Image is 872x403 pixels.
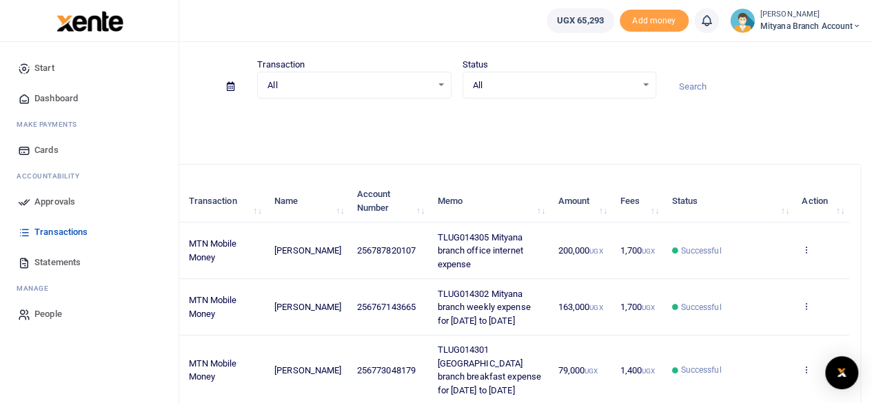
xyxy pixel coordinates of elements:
[680,301,721,313] span: Successful
[11,83,168,114] a: Dashboard
[437,232,523,269] span: TLUG014305 Mityana branch office internet expense
[589,247,602,255] small: UGX
[620,245,655,256] span: 1,700
[11,299,168,329] a: People
[23,283,49,293] span: anage
[541,8,620,33] li: Wallet ballance
[667,75,861,99] input: Search
[357,365,416,375] span: 256773048179
[11,53,168,83] a: Start
[620,14,689,25] a: Add money
[557,14,604,28] span: UGX 65,293
[642,304,655,311] small: UGX
[550,180,612,223] th: Amount: activate to sort column ascending
[11,217,168,247] a: Transactions
[57,11,123,32] img: logo-large
[585,367,598,375] small: UGX
[188,238,236,262] span: MTN Mobile Money
[34,92,78,105] span: Dashboard
[267,180,349,223] th: Name: activate to sort column ascending
[11,278,168,299] li: M
[34,143,59,157] span: Cards
[760,9,861,21] small: [PERSON_NAME]
[620,10,689,32] li: Toup your wallet
[429,180,550,223] th: Memo: activate to sort column ascending
[34,256,81,269] span: Statements
[11,187,168,217] a: Approvals
[188,295,236,319] span: MTN Mobile Money
[11,135,168,165] a: Cards
[23,119,77,130] span: ake Payments
[181,180,267,223] th: Transaction: activate to sort column ascending
[547,8,614,33] a: UGX 65,293
[620,302,655,312] span: 1,700
[589,304,602,311] small: UGX
[620,365,655,375] span: 1,400
[730,8,755,33] img: profile-user
[463,58,489,72] label: Status
[257,58,305,72] label: Transaction
[188,358,236,382] span: MTN Mobile Money
[558,245,602,256] span: 200,000
[27,171,79,181] span: countability
[680,245,721,257] span: Successful
[11,247,168,278] a: Statements
[274,365,341,375] span: [PERSON_NAME]
[612,180,664,223] th: Fees: activate to sort column ascending
[794,180,849,223] th: Action: activate to sort column ascending
[55,15,123,25] a: logo-small logo-large logo-large
[558,365,598,375] span: 79,000
[642,247,655,255] small: UGX
[274,302,341,312] span: [PERSON_NAME]
[473,79,636,92] span: All
[274,245,341,256] span: [PERSON_NAME]
[11,165,168,187] li: Ac
[558,302,602,312] span: 163,000
[680,364,721,376] span: Successful
[349,180,430,223] th: Account Number: activate to sort column ascending
[357,245,416,256] span: 256787820107
[730,8,861,33] a: profile-user [PERSON_NAME] Mityana Branch Account
[642,367,655,375] small: UGX
[437,344,540,395] span: TLUG014301 [GEOGRAPHIC_DATA] branch breakfast expense for [DATE] to [DATE]
[34,195,75,209] span: Approvals
[34,61,54,75] span: Start
[267,79,431,92] span: All
[34,225,88,239] span: Transactions
[825,356,858,389] div: Open Intercom Messenger
[664,180,794,223] th: Status: activate to sort column ascending
[52,115,861,130] p: Download
[34,307,62,321] span: People
[11,114,168,135] li: M
[357,302,416,312] span: 256767143665
[760,20,861,32] span: Mityana Branch Account
[437,289,530,326] span: TLUG014302 Mityana branch weekly expense for [DATE] to [DATE]
[620,10,689,32] span: Add money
